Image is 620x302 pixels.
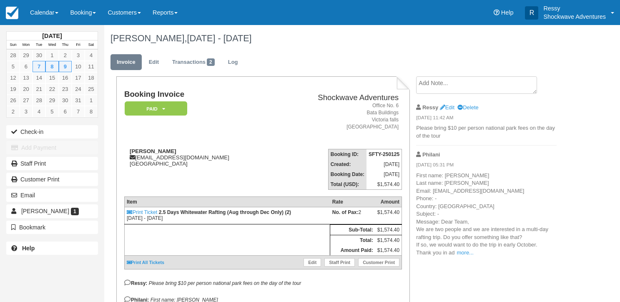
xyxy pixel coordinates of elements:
[366,169,402,179] td: [DATE]
[59,72,72,83] a: 16
[45,40,58,50] th: Wed
[7,50,20,61] a: 28
[85,95,98,106] a: 1
[6,204,98,218] a: [PERSON_NAME] 1
[457,104,478,111] a: Delete
[33,95,45,106] a: 28
[45,83,58,95] a: 22
[501,9,514,16] span: Help
[324,258,355,267] a: Staff Print
[71,208,79,215] span: 1
[33,61,45,72] a: 7
[543,13,606,21] p: Shockwave Adventures
[45,72,58,83] a: 15
[85,83,98,95] a: 25
[85,106,98,117] a: 8
[7,61,20,72] a: 5
[45,50,58,61] a: 1
[125,101,187,116] em: Paid
[124,280,147,286] strong: Ressy:
[328,179,366,190] th: Total (USD):
[85,50,98,61] a: 4
[457,249,474,256] a: more...
[166,54,221,70] a: Transactions2
[6,141,98,154] button: Add Payment
[375,235,402,246] td: $1,574.40
[6,7,18,19] img: checkfront-main-nav-mini-logo.png
[72,83,85,95] a: 24
[7,72,20,83] a: 12
[20,72,33,83] a: 13
[6,157,98,170] a: Staff Print
[124,101,184,116] a: Paid
[45,95,58,106] a: 29
[416,161,557,171] em: [DATE] 05:31 PM
[358,258,399,267] a: Customer Print
[6,242,98,255] a: Help
[72,40,85,50] th: Fri
[6,173,98,186] a: Customer Print
[33,72,45,83] a: 14
[6,221,98,234] button: Bookmark
[124,90,276,99] h1: Booking Invoice
[59,61,72,72] a: 9
[85,61,98,72] a: 11
[149,280,301,286] em: Please bring $10 per person national park fees on the day of the tour
[279,102,399,131] address: Office No. 6 Bata Buildings Victoria falls [GEOGRAPHIC_DATA]
[369,151,399,157] strong: SFTY-250125
[59,40,72,50] th: Thu
[110,54,142,70] a: Invoice
[416,172,557,257] p: First name: [PERSON_NAME] Last name: [PERSON_NAME] Email: [EMAIL_ADDRESS][DOMAIN_NAME] Phone: - C...
[21,208,69,214] span: [PERSON_NAME]
[59,50,72,61] a: 2
[72,106,85,117] a: 7
[422,104,438,111] strong: Ressy
[72,95,85,106] a: 31
[124,148,276,167] div: [EMAIL_ADDRESS][DOMAIN_NAME] [GEOGRAPHIC_DATA]
[6,125,98,138] button: Check-in
[110,33,563,43] h1: [PERSON_NAME],
[7,106,20,117] a: 2
[366,159,402,169] td: [DATE]
[375,225,402,235] td: $1,574.40
[124,197,330,207] th: Item
[525,6,538,20] div: R
[72,61,85,72] a: 10
[33,40,45,50] th: Tue
[375,245,402,256] td: $1,574.40
[85,72,98,83] a: 18
[330,197,375,207] th: Rate
[33,83,45,95] a: 21
[222,54,244,70] a: Log
[375,197,402,207] th: Amount
[42,33,62,39] strong: [DATE]
[85,40,98,50] th: Sat
[59,95,72,106] a: 30
[330,245,375,256] th: Amount Paid:
[143,54,165,70] a: Edit
[422,151,440,158] strong: Philani
[279,93,399,102] h2: Shockwave Adventures
[494,10,500,15] i: Help
[207,58,215,66] span: 2
[328,169,366,179] th: Booking Date:
[45,61,58,72] a: 8
[330,225,375,235] th: Sub-Total:
[20,95,33,106] a: 27
[59,106,72,117] a: 6
[33,106,45,117] a: 4
[130,148,176,154] strong: [PERSON_NAME]
[366,179,402,190] td: $1,574.40
[127,209,157,215] a: Print Ticket
[7,83,20,95] a: 19
[20,50,33,61] a: 29
[72,50,85,61] a: 3
[377,209,399,222] div: $1,574.40
[6,189,98,202] button: Email
[543,4,606,13] p: Ressy
[187,33,251,43] span: [DATE] - [DATE]
[416,114,557,123] em: [DATE] 11:42 AM
[72,72,85,83] a: 17
[59,83,72,95] a: 23
[20,106,33,117] a: 3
